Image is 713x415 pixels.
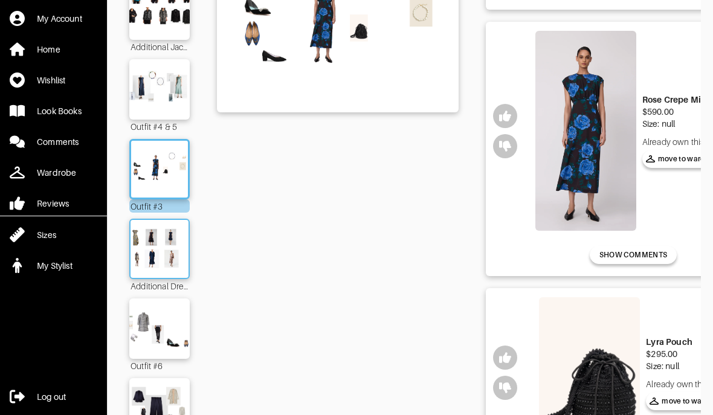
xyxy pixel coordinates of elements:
[599,249,667,260] span: SHOW COMMENTS
[37,43,60,56] div: Home
[127,226,192,272] img: Outfit Additional Dress Options
[37,198,69,210] div: Reviews
[37,136,79,148] div: Comments
[129,120,190,133] div: Outfit #4 & 5
[37,391,66,403] div: Log out
[37,229,56,241] div: Sizes
[125,304,194,353] img: Outfit Outfit #6
[129,359,190,372] div: Outfit #6
[129,40,190,53] div: Additional Jacket Options
[125,65,194,114] img: Outfit Outfit #4 & 5
[129,199,190,213] div: Outfit #3
[590,246,677,264] button: SHOW COMMENTS
[37,105,82,117] div: Look Books
[535,31,636,231] img: Rose Crepe Midi Dress
[37,260,73,272] div: My Stylist
[37,167,76,179] div: Wardrobe
[129,279,190,292] div: Additional Dress Options
[37,74,65,86] div: Wishlist
[37,13,82,25] div: My Account
[127,147,191,191] img: Outfit Outfit #3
